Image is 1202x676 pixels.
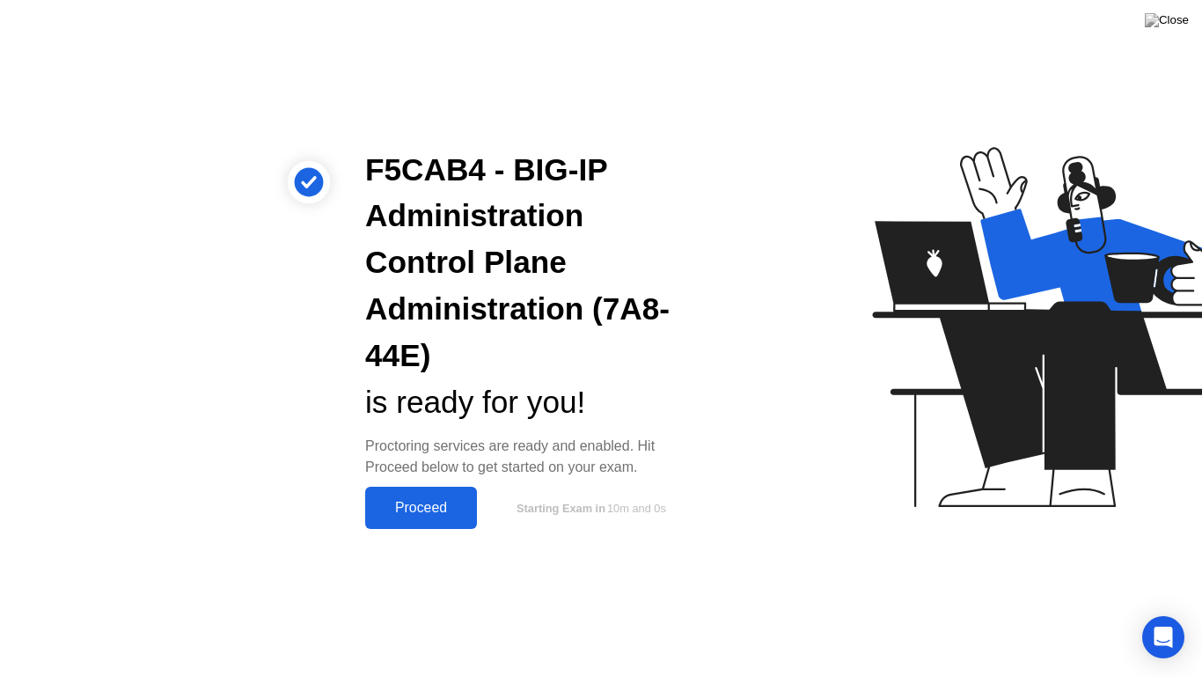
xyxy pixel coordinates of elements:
[365,147,693,379] div: F5CAB4 - BIG-IP Administration Control Plane Administration (7A8-44E)
[486,491,693,525] button: Starting Exam in10m and 0s
[607,502,666,515] span: 10m and 0s
[365,487,477,529] button: Proceed
[365,436,693,478] div: Proctoring services are ready and enabled. Hit Proceed below to get started on your exam.
[365,379,693,426] div: is ready for you!
[1142,616,1184,658] div: Open Intercom Messenger
[1145,13,1189,27] img: Close
[370,500,472,516] div: Proceed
